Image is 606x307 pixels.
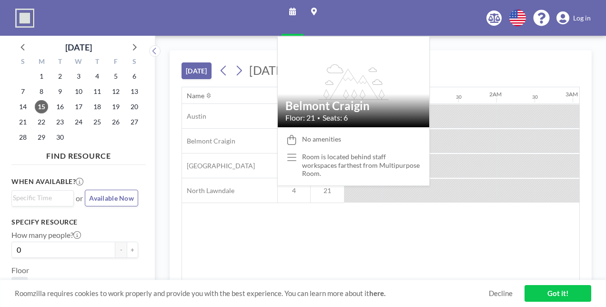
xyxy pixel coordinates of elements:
span: Friday, September 12, 2025 [109,85,122,98]
span: Floor: 21 [285,113,315,123]
button: [DATE] [182,62,212,79]
span: Available Now [89,194,134,202]
span: Monday, September 22, 2025 [35,115,48,129]
img: organization-logo [15,9,34,28]
span: or [76,194,83,203]
span: Seats: 6 [323,113,348,123]
span: Thursday, September 25, 2025 [91,115,104,129]
button: Available Now [85,190,138,206]
span: Monday, September 1, 2025 [35,70,48,83]
a: Got it! [525,285,591,302]
h2: Belmont Craigin [285,99,422,113]
div: 2AM [489,91,502,98]
span: Monday, September 29, 2025 [35,131,48,144]
div: Search for option [12,191,73,205]
div: 30 [456,94,462,100]
button: + [127,242,138,258]
span: Friday, September 19, 2025 [109,100,122,113]
span: North Lawndale [182,186,234,195]
div: 3AM [566,91,578,98]
span: Tuesday, September 30, 2025 [53,131,67,144]
span: Belmont Craigin [182,137,235,145]
div: W [70,56,88,69]
span: Thursday, September 4, 2025 [91,70,104,83]
span: Wednesday, September 17, 2025 [72,100,85,113]
label: Floor [11,266,29,275]
div: Name [187,92,204,100]
span: Thursday, September 18, 2025 [91,100,104,113]
h4: FIND RESOURCE [11,147,146,161]
span: Sunday, September 21, 2025 [16,115,30,129]
span: Tuesday, September 9, 2025 [53,85,67,98]
span: No amenities [302,135,341,143]
span: Monday, September 15, 2025 [35,100,48,113]
span: Saturday, September 27, 2025 [128,115,141,129]
span: Saturday, September 13, 2025 [128,85,141,98]
a: Decline [489,289,513,298]
div: S [125,56,143,69]
span: 4 [278,186,310,195]
span: [DATE] [249,63,287,77]
span: Saturday, September 6, 2025 [128,70,141,83]
span: Monday, September 8, 2025 [35,85,48,98]
a: Log in [556,11,591,25]
span: Wednesday, September 10, 2025 [72,85,85,98]
h3: Specify resource [11,218,138,226]
span: Tuesday, September 23, 2025 [53,115,67,129]
div: 30 [532,94,538,100]
span: 21 [311,186,344,195]
span: Saturday, September 20, 2025 [128,100,141,113]
span: Wednesday, September 3, 2025 [72,70,85,83]
span: Sunday, September 7, 2025 [16,85,30,98]
div: T [51,56,70,69]
span: Tuesday, September 2, 2025 [53,70,67,83]
span: Friday, September 5, 2025 [109,70,122,83]
a: here. [369,289,385,297]
span: [GEOGRAPHIC_DATA] [182,162,255,170]
div: S [14,56,32,69]
span: Roomzilla requires cookies to work properly and provide you with the best experience. You can lea... [15,289,489,298]
label: How many people? [11,230,81,240]
div: [DATE] [65,41,92,54]
span: Austin [182,112,206,121]
div: M [32,56,51,69]
span: Friday, September 26, 2025 [109,115,122,129]
span: Log in [573,14,591,22]
input: Search for option [13,193,68,203]
span: Wednesday, September 24, 2025 [72,115,85,129]
span: Thursday, September 11, 2025 [91,85,104,98]
div: T [88,56,106,69]
span: Sunday, September 14, 2025 [16,100,30,113]
span: Sunday, September 28, 2025 [16,131,30,144]
span: • [317,115,320,121]
button: - [115,242,127,258]
div: Room is located behind staff workspaces farthest from Multipurpose Room. [302,153,422,178]
div: F [106,56,125,69]
span: Tuesday, September 16, 2025 [53,100,67,113]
